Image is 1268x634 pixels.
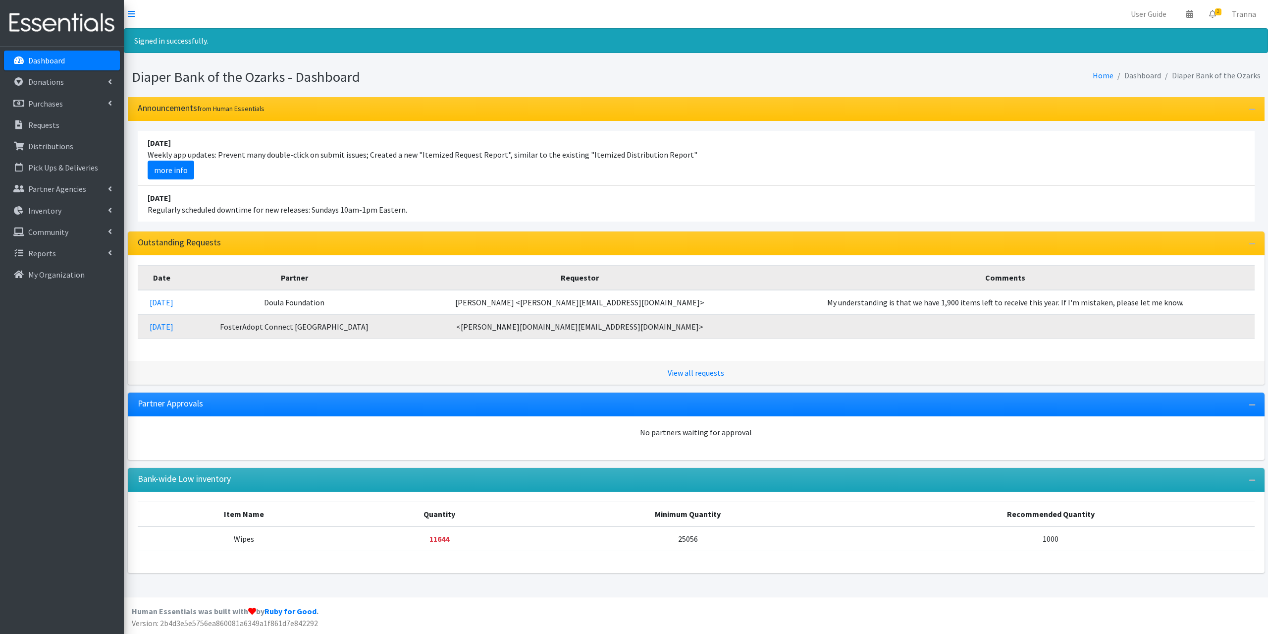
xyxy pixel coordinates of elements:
[138,474,231,484] h3: Bank-wide Low inventory
[138,237,221,248] h3: Outstanding Requests
[28,206,61,216] p: Inventory
[350,502,528,526] th: Quantity
[148,161,194,179] a: more info
[4,136,120,156] a: Distributions
[4,265,120,285] a: My Organization
[138,502,351,526] th: Item Name
[28,56,65,65] p: Dashboard
[4,115,120,135] a: Requests
[4,243,120,263] a: Reports
[1123,4,1174,24] a: User Guide
[28,141,73,151] p: Distributions
[756,265,1255,290] th: Comments
[197,104,264,113] small: from Human Essentials
[403,265,756,290] th: Requestor
[138,526,351,551] td: Wipes
[1201,4,1224,24] a: 2
[4,6,120,40] img: HumanEssentials
[132,606,318,616] strong: Human Essentials was built with by .
[668,368,724,378] a: View all requests
[4,72,120,92] a: Donations
[4,222,120,242] a: Community
[148,138,171,148] strong: [DATE]
[28,227,68,237] p: Community
[150,297,173,307] a: [DATE]
[148,193,171,203] strong: [DATE]
[28,248,56,258] p: Reports
[124,28,1268,53] div: Signed in successfully.
[756,290,1255,315] td: My understanding is that we have 1,900 items left to receive this year. If I'm mistaken, please l...
[1215,8,1221,15] span: 2
[138,186,1255,222] li: Regularly scheduled downtime for new releases: Sundays 10am-1pm Eastern.
[28,99,63,109] p: Purchases
[186,314,403,339] td: FosterAdopt Connect [GEOGRAPHIC_DATA]
[138,131,1255,186] li: Weekly app updates: Prevent many double-click on submit issues; Created a new "Itemized Request R...
[264,606,317,616] a: Ruby for Good
[138,265,186,290] th: Date
[28,77,64,87] p: Donations
[403,290,756,315] td: [PERSON_NAME] <[PERSON_NAME][EMAIL_ADDRESS][DOMAIN_NAME]>
[28,120,59,130] p: Requests
[4,179,120,199] a: Partner Agencies
[138,103,264,114] h3: Announcements
[528,526,847,551] td: 25056
[132,618,318,628] span: Version: 2b4d3e5e5756ea860081a6349a1f861d7e842292
[4,201,120,221] a: Inventory
[138,399,203,409] h3: Partner Approvals
[28,163,98,173] p: Pick Ups & Deliveries
[1093,70,1113,80] a: Home
[429,534,449,544] strong: Below minimum quantity
[1113,68,1161,83] li: Dashboard
[28,184,86,194] p: Partner Agencies
[150,322,173,332] a: [DATE]
[528,502,847,526] th: Minimum Quantity
[186,265,403,290] th: Partner
[403,314,756,339] td: <[PERSON_NAME][DOMAIN_NAME][EMAIL_ADDRESS][DOMAIN_NAME]>
[4,51,120,70] a: Dashboard
[28,270,85,280] p: My Organization
[847,526,1255,551] td: 1000
[132,68,692,86] h1: Diaper Bank of the Ozarks - Dashboard
[186,290,403,315] td: Doula Foundation
[1224,4,1264,24] a: Tranna
[4,158,120,177] a: Pick Ups & Deliveries
[1161,68,1261,83] li: Diaper Bank of the Ozarks
[847,502,1255,526] th: Recommended Quantity
[138,426,1255,438] div: No partners waiting for approval
[4,94,120,114] a: Purchases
